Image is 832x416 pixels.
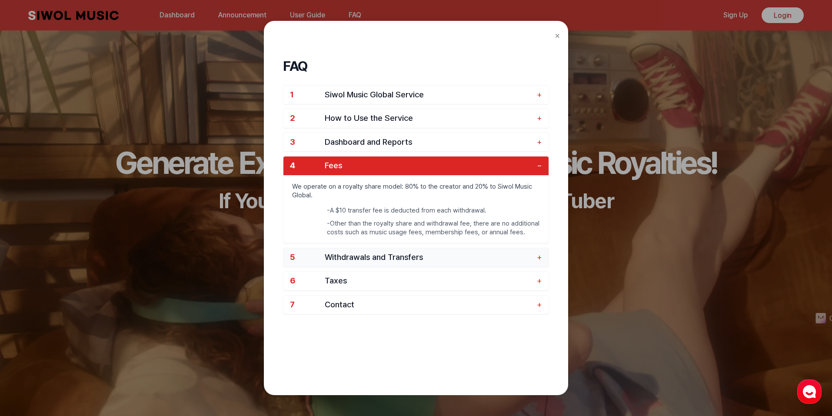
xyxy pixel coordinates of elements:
span: How to Use the Service [325,113,532,123]
button: 6 Taxes [283,272,549,290]
span: 5 [290,253,325,263]
span: Fees [325,161,532,171]
button: 1 Siwol Music Global Service [283,86,549,104]
button: 2 How to Use the Service [283,109,549,128]
button: Close FAQ [555,29,560,42]
span: Siwol Music Global Service [325,90,532,100]
span: 6 [290,276,325,286]
span: Settings [129,289,150,296]
span: Dashboard and Reports [325,137,532,147]
a: Home [3,276,57,297]
span: + [537,137,542,147]
span: 1 [290,90,325,100]
span: Withdrawals and Transfers [325,253,532,263]
button: 5 Withdrawals and Transfers [283,248,549,267]
span: 2 [290,113,325,123]
button: 7 Contact [283,296,549,314]
h1: FAQ [283,56,549,77]
span: 3 [290,137,325,147]
a: Settings [112,276,167,297]
span: + [537,90,542,100]
span: Contact [325,300,532,310]
span: + [537,113,542,123]
span: + [537,253,542,263]
span: Messages [72,289,98,296]
li: - Other than the royalty share and withdrawal fee, there are no additional costs such as music us... [327,219,540,236]
span: 7 [290,300,325,310]
span: − [537,161,542,171]
span: 4 [290,161,325,171]
button: 3 Dashboard and Reports [283,133,549,152]
span: Taxes [325,276,532,286]
a: Messages [57,276,112,297]
li: - A $10 transfer fee is deducted from each withdrawal. [327,206,540,215]
p: We operate on a royalty share model: 80% to the creator and 20% to Siwol Music Global. [283,176,549,206]
span: Home [22,289,37,296]
span: + [537,276,542,286]
span: + [537,300,542,310]
button: 4 Fees [283,156,549,175]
